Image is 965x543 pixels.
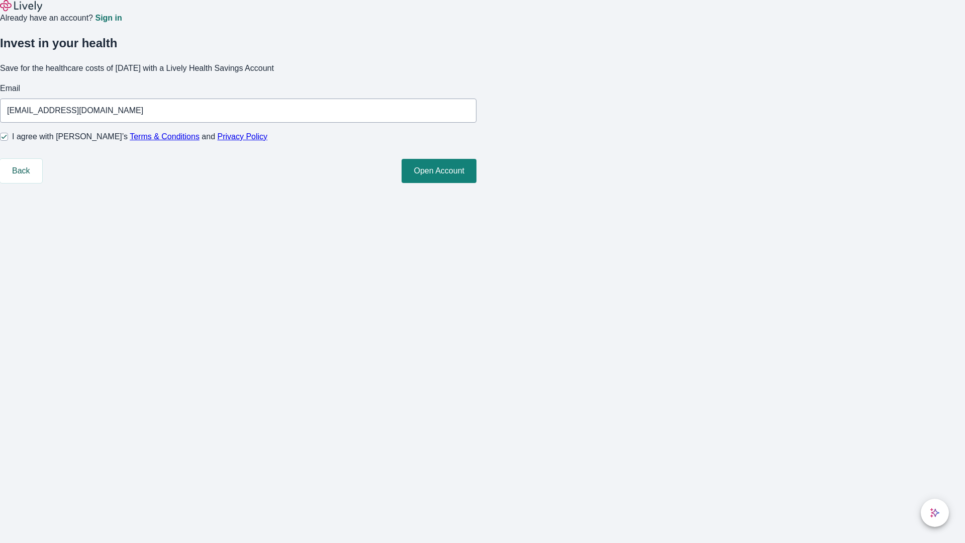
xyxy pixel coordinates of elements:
svg: Lively AI Assistant [930,508,940,518]
button: chat [921,499,949,527]
a: Sign in [95,14,122,22]
span: I agree with [PERSON_NAME]’s and [12,131,267,143]
a: Terms & Conditions [130,132,200,141]
button: Open Account [402,159,476,183]
a: Privacy Policy [218,132,268,141]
